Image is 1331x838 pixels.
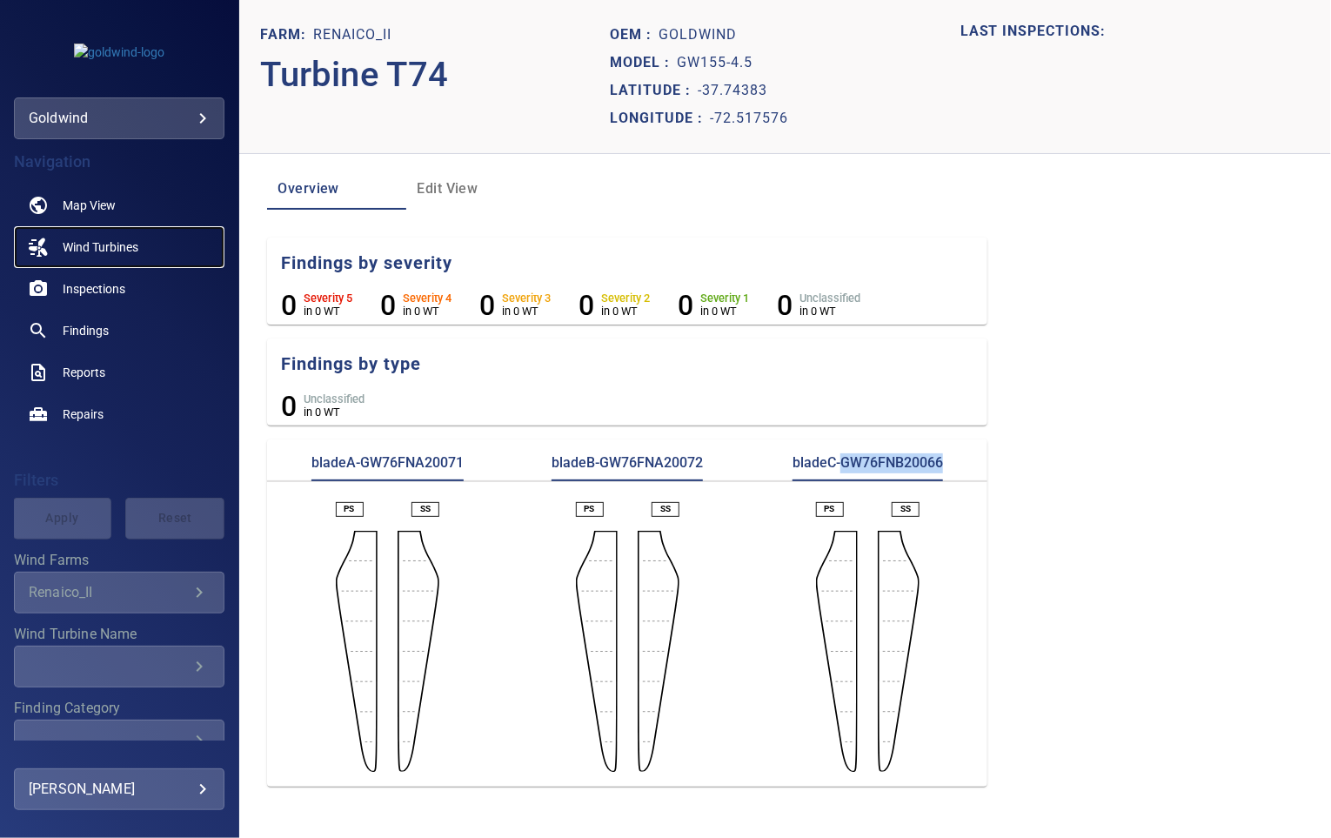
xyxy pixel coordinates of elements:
h5: Findings by severity [281,251,987,275]
p: SS [900,503,911,515]
div: Renaico_II [29,584,189,600]
p: SS [420,503,431,515]
a: findings noActive [14,310,224,352]
label: Finding Category [14,701,224,715]
h6: 0 [281,289,297,322]
li: Severity Unclassified [777,289,860,322]
p: LAST INSPECTIONS: [960,21,1310,42]
div: Wind Farms [14,572,224,613]
h6: Unclassified [304,393,365,406]
h6: 0 [777,289,793,322]
li: Severity 1 [678,289,749,322]
p: SS [660,503,671,515]
h6: 0 [479,289,495,322]
h6: Unclassified [799,292,860,305]
span: Findings [63,322,109,339]
p: in 0 WT [403,305,451,318]
p: bladeB-GW76FNA20072 [552,453,703,481]
h6: 0 [281,390,297,423]
p: PS [344,503,355,515]
p: Turbine T74 [260,49,610,101]
span: Reports [63,364,105,381]
p: Farm: [260,24,313,45]
p: in 0 WT [700,305,749,318]
a: windturbines noActive [14,226,224,268]
p: in 0 WT [304,305,352,318]
p: GW155-4.5 [678,52,753,73]
h4: Filters [14,472,224,489]
p: Model : [611,52,678,73]
p: Latitude : [611,80,699,101]
span: Wind Turbines [63,238,138,256]
li: Severity 4 [380,289,451,322]
p: bladeC-GW76FNB20066 [793,453,943,481]
div: Finding Category [14,720,224,761]
div: Wind Turbine Name [14,646,224,687]
label: Wind Farms [14,553,224,567]
p: in 0 WT [304,406,365,419]
a: reports noActive [14,352,224,393]
span: Edit View [417,177,535,201]
p: in 0 WT [502,305,551,318]
span: Inspections [63,280,125,298]
img: goldwind-logo [74,44,164,61]
a: repairs noActive [14,393,224,435]
span: Overview [278,177,396,201]
p: PS [825,503,835,515]
h6: Severity 2 [601,292,650,305]
div: goldwind [14,97,224,139]
span: Repairs [63,406,104,423]
h6: Severity 5 [304,292,352,305]
li: Unclassified [281,390,365,423]
p: Goldwind [659,24,738,45]
p: Oem : [611,24,659,45]
p: -37.74383 [699,80,768,101]
p: in 0 WT [601,305,650,318]
p: Renaico_II [313,24,391,45]
a: map noActive [14,184,224,226]
h6: 0 [678,289,693,322]
span: Map View [63,197,116,214]
li: Severity 3 [479,289,551,322]
label: Wind Turbine Name [14,627,224,641]
div: [PERSON_NAME] [29,775,210,803]
p: bladeA-GW76FNA20071 [311,453,464,481]
p: PS [585,503,595,515]
li: Severity 5 [281,289,352,322]
h6: Severity 1 [700,292,749,305]
h4: Navigation [14,153,224,171]
p: Longitude : [611,108,711,129]
h6: 0 [579,289,594,322]
h6: Severity 4 [403,292,451,305]
a: inspections noActive [14,268,224,310]
h5: Findings by type [281,352,987,376]
h6: Severity 3 [502,292,551,305]
div: goldwind [29,104,210,132]
p: in 0 WT [799,305,860,318]
p: -72.517576 [711,108,789,129]
h6: 0 [380,289,396,322]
